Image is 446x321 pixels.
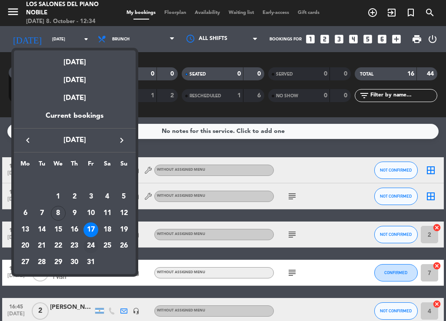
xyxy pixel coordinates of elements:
div: 13 [18,222,33,237]
td: October 22, 2025 [50,238,67,255]
div: 23 [67,239,82,254]
div: 5 [116,189,131,204]
div: 24 [83,239,98,254]
div: 1 [51,189,66,204]
div: 17 [83,222,98,237]
div: 18 [100,222,115,237]
th: Thursday [67,159,83,172]
i: keyboard_arrow_left [23,135,33,146]
button: keyboard_arrow_right [114,135,130,146]
div: 4 [100,189,115,204]
td: October 2, 2025 [67,189,83,205]
i: keyboard_arrow_right [116,135,127,146]
div: 10 [83,206,98,221]
th: Friday [83,159,99,172]
td: October 13, 2025 [17,222,34,238]
td: October 26, 2025 [116,238,132,255]
td: October 25, 2025 [99,238,116,255]
td: October 16, 2025 [67,222,83,238]
div: 12 [116,206,131,221]
td: October 27, 2025 [17,254,34,271]
td: October 10, 2025 [83,205,99,222]
div: 29 [51,255,66,270]
div: 14 [34,222,49,237]
td: October 21, 2025 [33,238,50,255]
div: 11 [100,206,115,221]
button: keyboard_arrow_left [20,135,36,146]
td: October 1, 2025 [50,189,67,205]
td: October 12, 2025 [116,205,132,222]
span: [DATE] [36,135,114,146]
td: October 3, 2025 [83,189,99,205]
td: October 18, 2025 [99,222,116,238]
td: October 14, 2025 [33,222,50,238]
td: October 31, 2025 [83,254,99,271]
div: 16 [67,222,82,237]
div: [DATE] [14,86,136,110]
div: [DATE] [14,50,136,68]
div: 21 [34,239,49,254]
td: October 15, 2025 [50,222,67,238]
td: October 6, 2025 [17,205,34,222]
th: Tuesday [33,159,50,172]
td: October 8, 2025 [50,205,67,222]
div: 3 [83,189,98,204]
td: October 28, 2025 [33,254,50,271]
div: 27 [18,255,33,270]
td: October 5, 2025 [116,189,132,205]
div: 8 [51,206,66,221]
td: October 30, 2025 [67,254,83,271]
div: 19 [116,222,131,237]
div: 26 [116,239,131,254]
td: October 29, 2025 [50,254,67,271]
div: 6 [18,206,33,221]
td: October 23, 2025 [67,238,83,255]
td: October 20, 2025 [17,238,34,255]
div: 28 [34,255,49,270]
div: 20 [18,239,33,254]
div: [DATE] [14,68,136,86]
td: October 9, 2025 [67,205,83,222]
div: 31 [83,255,98,270]
th: Saturday [99,159,116,172]
div: 2 [67,189,82,204]
div: 15 [51,222,66,237]
div: 7 [34,206,49,221]
td: October 7, 2025 [33,205,50,222]
td: October 4, 2025 [99,189,116,205]
td: October 11, 2025 [99,205,116,222]
th: Sunday [116,159,132,172]
div: 25 [100,239,115,254]
div: 22 [51,239,66,254]
th: Monday [17,159,34,172]
td: OCT [17,172,132,189]
td: October 19, 2025 [116,222,132,238]
div: 30 [67,255,82,270]
div: 9 [67,206,82,221]
td: October 24, 2025 [83,238,99,255]
th: Wednesday [50,159,67,172]
div: Current bookings [14,110,136,128]
td: October 17, 2025 [83,222,99,238]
